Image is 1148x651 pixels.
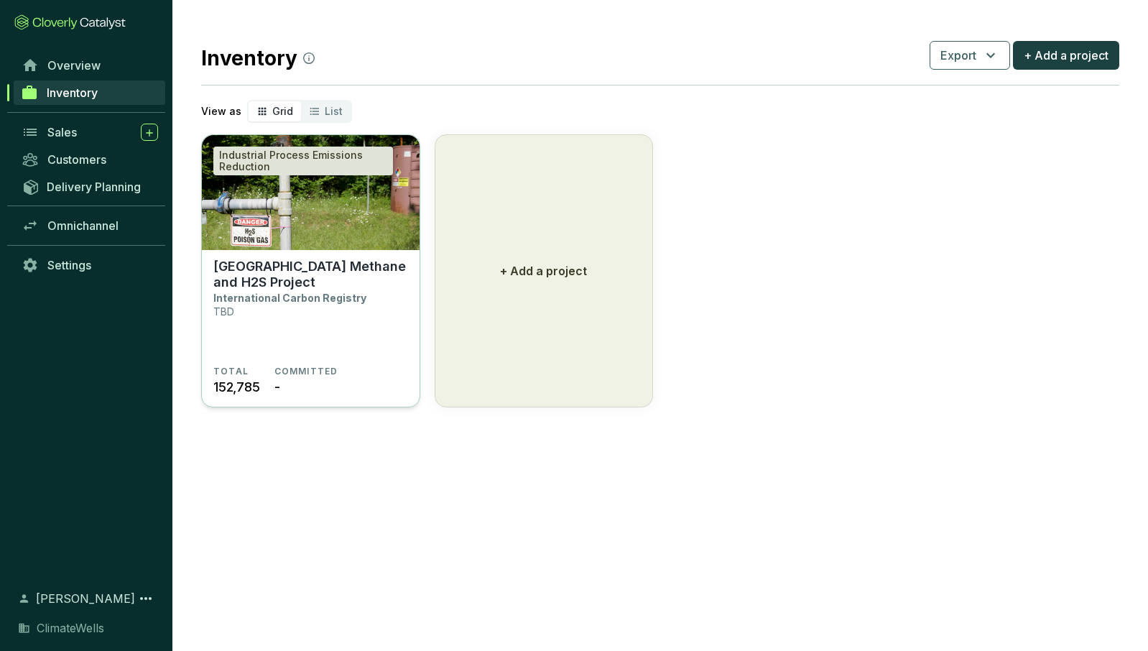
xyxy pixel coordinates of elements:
[47,58,101,73] span: Overview
[213,292,366,304] p: International Carbon Registry
[14,80,165,105] a: Inventory
[272,105,293,117] span: Grid
[1024,47,1108,64] span: + Add a project
[435,134,654,407] button: + Add a project
[213,377,260,397] span: 152,785
[274,366,338,377] span: COMMITTED
[47,152,106,167] span: Customers
[47,258,91,272] span: Settings
[1013,41,1119,70] button: + Add a project
[201,43,315,73] h2: Inventory
[213,366,249,377] span: TOTAL
[14,147,165,172] a: Customers
[14,53,165,78] a: Overview
[36,590,135,607] span: [PERSON_NAME]
[930,41,1010,70] button: Export
[47,218,119,233] span: Omnichannel
[14,213,165,238] a: Omnichannel
[14,253,165,277] a: Settings
[213,259,408,290] p: [GEOGRAPHIC_DATA] Methane and H2S Project
[940,47,976,64] span: Export
[247,100,352,123] div: segmented control
[37,619,104,637] span: ClimateWells
[274,377,280,397] span: -
[202,135,420,250] img: Geona Elementary School Methane and H2S Project
[14,120,165,144] a: Sales
[201,104,241,119] p: View as
[213,147,393,175] div: Industrial Process Emissions Reduction
[14,175,165,198] a: Delivery Planning
[47,86,98,100] span: Inventory
[213,305,234,318] p: TBD
[500,262,587,280] p: + Add a project
[47,125,77,139] span: Sales
[201,134,420,407] a: Geona Elementary School Methane and H2S Project Industrial Process Emissions Reduction[GEOGRAPHIC...
[47,180,141,194] span: Delivery Planning
[325,105,343,117] span: List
